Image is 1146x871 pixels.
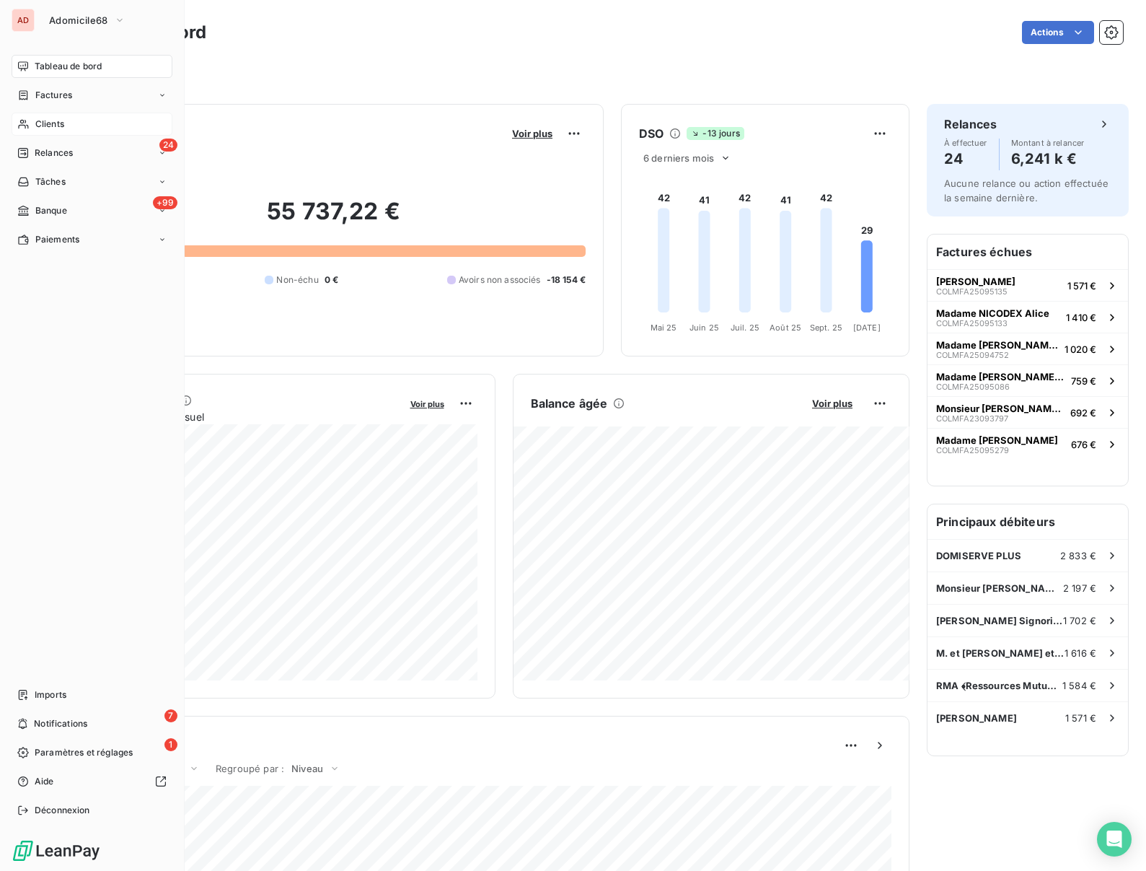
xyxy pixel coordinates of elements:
tspan: [DATE] [853,323,881,333]
span: COLMFA23093797 [936,414,1008,423]
span: Tableau de bord [35,60,102,73]
span: M. et [PERSON_NAME] et [PERSON_NAME] # [936,647,1065,659]
span: [PERSON_NAME] Signorino (6-2) # [936,615,1063,626]
span: Factures [35,89,72,102]
span: 1 616 € [1065,647,1096,659]
h6: Factures échues [927,235,1128,269]
span: 676 € [1071,439,1096,450]
span: -13 jours [687,127,744,140]
span: Non-échu [276,273,318,286]
span: 1 410 € [1066,312,1096,323]
span: DOMISERVE PLUS [936,550,1021,561]
span: Madame [PERSON_NAME] # [936,371,1065,382]
tspan: Mai 25 [651,323,677,333]
span: Montant à relancer [1011,139,1085,147]
span: 2 197 € [1063,582,1096,594]
button: Madame [PERSON_NAME]COLMFA25095279676 € [927,428,1128,460]
span: 1 584 € [1062,680,1096,691]
span: Banque [35,204,67,217]
span: Adomicile68 [49,14,108,26]
h6: Principaux débiteurs [927,504,1128,539]
span: Déconnexion [35,804,90,817]
button: Madame [PERSON_NAME] 2023 [PERSON_NAME]COLMFA250947521 020 € [927,333,1128,364]
span: Madame NICODEX Alice [936,307,1049,319]
button: Monsieur [PERSON_NAME] 2023, Juro 14‐1COLMFA23093797692 € [927,396,1128,428]
h4: 6,241 k € [1011,147,1085,170]
span: +99 [153,196,177,209]
span: Voir plus [812,398,852,409]
span: RMA ﴾Ressources Mutuelles Assistance﴿ [936,680,1062,691]
button: Voir plus [808,397,857,410]
span: 1 571 € [1065,712,1096,724]
span: Avoirs non associés [459,273,541,286]
span: COLMFA25095086 [936,382,1010,391]
span: COLMFA25095279 [936,446,1009,455]
span: Chiffre d'affaires mensuel [81,409,400,424]
span: -18 154 € [547,273,586,286]
tspan: Sept. 25 [810,323,842,333]
span: Voir plus [410,399,444,409]
button: Actions [1022,21,1094,44]
span: 0 € [325,273,338,286]
span: [PERSON_NAME] [936,276,1015,287]
span: 7 [164,709,177,722]
span: 1 702 € [1063,615,1096,626]
button: Madame NICODEX AliceCOLMFA250951331 410 € [927,301,1128,333]
span: Monsieur [PERSON_NAME] 2023, Juro 14‐1 [936,582,1063,594]
span: Imports [35,688,66,701]
span: [PERSON_NAME] [936,712,1017,724]
span: Relances [35,146,73,159]
img: Logo LeanPay [12,839,101,862]
span: Clients [35,118,64,131]
tspan: Juin 25 [689,323,719,333]
span: Madame [PERSON_NAME] [936,434,1058,446]
div: AD [12,9,35,32]
span: Voir plus [512,128,552,139]
span: Regroupé par : [216,763,284,774]
h2: 55 737,22 € [81,197,586,240]
span: Aide [35,775,54,788]
span: Notifications [34,717,87,730]
span: À effectuer [944,139,987,147]
button: Voir plus [406,397,449,410]
span: COLMFA25094752 [936,351,1009,359]
span: 1 020 € [1065,343,1096,355]
h6: DSO [639,125,664,142]
span: Niveau [291,763,323,774]
span: Aucune relance ou action effectuée la semaine dernière. [944,178,1108,203]
button: Voir plus [508,127,557,140]
span: Tâches [35,175,66,188]
h4: 24 [944,147,987,170]
span: 1 571 € [1067,280,1096,292]
button: Madame [PERSON_NAME] #COLMFA25095086759 € [927,364,1128,396]
span: Paiements [35,233,79,246]
span: 759 € [1071,375,1096,387]
span: 6 derniers mois [643,152,714,164]
h6: Relances [944,115,997,133]
span: COLMFA25095133 [936,319,1008,328]
tspan: Juil. 25 [731,323,759,333]
div: Open Intercom Messenger [1097,822,1132,857]
span: 1 [164,738,177,751]
span: COLMFA25095135 [936,287,1008,296]
span: 2 833 € [1060,550,1096,561]
span: 24 [159,139,177,152]
span: 692 € [1070,407,1096,419]
a: Aide [12,770,172,793]
span: Madame [PERSON_NAME] 2023 [PERSON_NAME] [936,339,1059,351]
span: Monsieur [PERSON_NAME] 2023, Juro 14‐1 [936,403,1065,414]
span: Paramètres et réglages [35,746,133,759]
h6: Balance âgée [531,395,608,412]
button: [PERSON_NAME]COLMFA250951351 571 € [927,269,1128,301]
tspan: Août 25 [770,323,801,333]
